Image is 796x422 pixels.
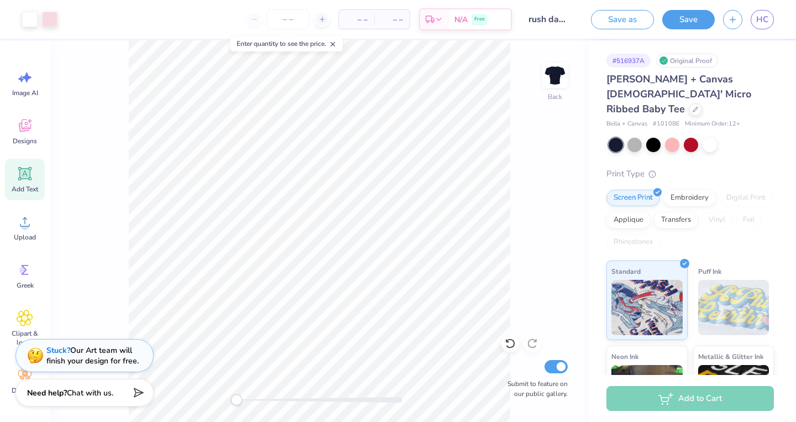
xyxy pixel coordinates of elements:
[46,345,70,356] strong: Stuck?
[381,14,403,25] span: – –
[663,190,716,206] div: Embroidery
[698,351,763,362] span: Metallic & Glitter Ink
[231,36,343,51] div: Enter quantity to see the price.
[7,329,43,347] span: Clipart & logos
[701,212,732,228] div: Vinyl
[606,72,751,116] span: [PERSON_NAME] + Canvas [DEMOGRAPHIC_DATA]' Micro Ribbed Baby Tee
[17,281,34,290] span: Greek
[611,365,683,420] img: Neon Ink
[12,88,38,97] span: Image AI
[698,365,769,420] img: Metallic & Glitter Ink
[698,280,769,335] img: Puff Ink
[231,394,242,405] div: Accessibility label
[751,10,774,29] a: HC
[662,10,715,29] button: Save
[611,280,683,335] img: Standard
[27,388,67,398] strong: Need help?
[611,265,641,277] span: Standard
[656,54,718,67] div: Original Proof
[345,14,368,25] span: – –
[474,15,485,23] span: Free
[591,10,654,29] button: Save as
[548,92,562,102] div: Back
[12,386,38,395] span: Decorate
[685,119,740,129] span: Minimum Order: 12 +
[46,345,139,366] div: Our Art team will finish your design for free.
[520,8,574,30] input: Untitled Design
[606,212,651,228] div: Applique
[454,14,468,25] span: N/A
[606,119,647,129] span: Bella + Canvas
[698,265,721,277] span: Puff Ink
[606,190,660,206] div: Screen Print
[654,212,698,228] div: Transfers
[501,379,568,399] label: Submit to feature on our public gallery.
[606,234,660,251] div: Rhinestones
[266,9,310,29] input: – –
[67,388,113,398] span: Chat with us.
[653,119,679,129] span: # 1010BE
[544,64,566,86] img: Back
[606,54,651,67] div: # 516937A
[719,190,773,206] div: Digital Print
[12,185,38,194] span: Add Text
[736,212,762,228] div: Foil
[606,168,774,180] div: Print Type
[13,137,37,145] span: Designs
[14,233,36,242] span: Upload
[756,13,768,26] span: HC
[611,351,638,362] span: Neon Ink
